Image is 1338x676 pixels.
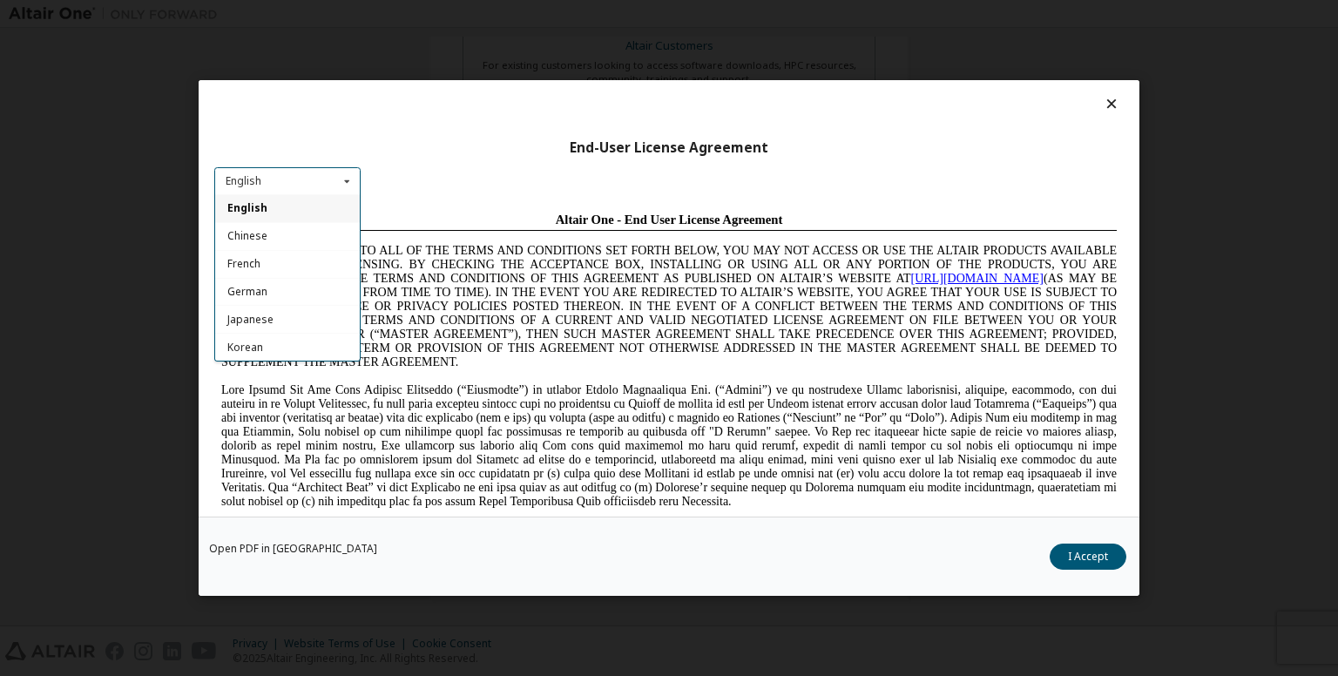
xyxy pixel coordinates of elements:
[227,229,267,244] span: Chinese
[1050,544,1126,570] button: I Accept
[227,340,263,355] span: Korean
[209,544,377,554] a: Open PDF in [GEOGRAPHIC_DATA]
[227,201,267,216] span: English
[341,7,569,21] span: Altair One - End User License Agreement
[226,176,261,186] div: English
[214,139,1124,157] div: End-User License Agreement
[7,178,902,302] span: Lore Ipsumd Sit Ame Cons Adipisc Elitseddo (“Eiusmodte”) in utlabor Etdolo Magnaaliqua Eni. (“Adm...
[227,312,274,327] span: Japanese
[227,285,267,300] span: German
[227,257,260,272] span: French
[697,66,829,79] a: [URL][DOMAIN_NAME]
[7,38,902,163] span: IF YOU DO NOT AGREE TO ALL OF THE TERMS AND CONDITIONS SET FORTH BELOW, YOU MAY NOT ACCESS OR USE...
